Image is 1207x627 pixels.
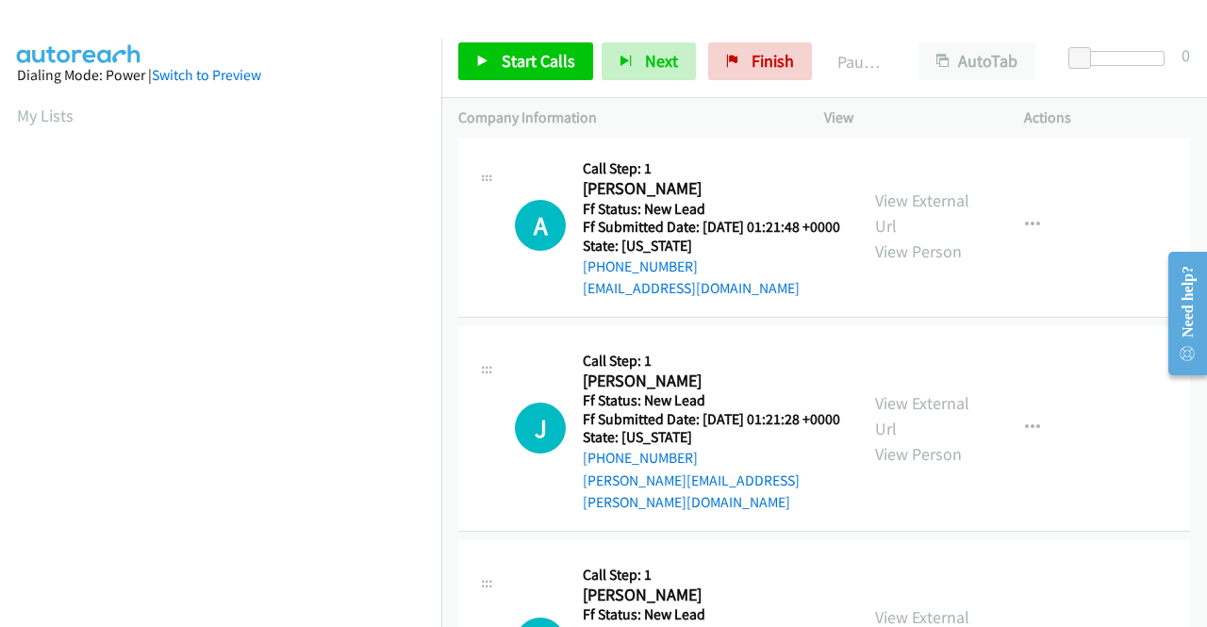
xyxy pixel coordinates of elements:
h5: Ff Status: New Lead [583,200,840,219]
h5: Call Step: 1 [583,159,840,178]
a: View External Url [875,190,969,237]
span: Start Calls [502,50,575,72]
h5: Ff Status: New Lead [583,391,841,410]
a: View External Url [875,392,969,439]
a: Start Calls [458,42,593,80]
h5: State: [US_STATE] [583,237,840,256]
h2: [PERSON_NAME] [583,178,835,200]
a: [PHONE_NUMBER] [583,257,698,275]
a: My Lists [17,105,74,126]
iframe: Resource Center [1153,239,1207,388]
button: Next [602,42,696,80]
h5: Call Step: 1 [583,352,841,371]
a: View Person [875,443,962,465]
div: Delay between calls (in seconds) [1078,51,1165,66]
button: AutoTab [918,42,1035,80]
a: Switch to Preview [152,66,261,84]
a: Finish [708,42,812,80]
h5: Ff Status: New Lead [583,605,841,624]
a: [EMAIL_ADDRESS][DOMAIN_NAME] [583,279,800,297]
h5: Ff Submitted Date: [DATE] 01:21:48 +0000 [583,218,840,237]
h1: J [515,403,566,454]
h5: Call Step: 1 [583,566,841,585]
div: Dialing Mode: Power | [17,64,424,87]
span: Finish [752,50,794,72]
h5: State: [US_STATE] [583,428,841,447]
h2: [PERSON_NAME] [583,585,835,606]
h1: A [515,200,566,251]
p: Paused [837,49,885,74]
p: View [824,107,990,129]
a: [PERSON_NAME][EMAIL_ADDRESS][PERSON_NAME][DOMAIN_NAME] [583,471,800,512]
div: 0 [1182,42,1190,68]
p: Company Information [458,107,790,129]
div: The call is yet to be attempted [515,403,566,454]
a: View Person [875,240,962,262]
a: [PHONE_NUMBER] [583,449,698,467]
h5: Ff Submitted Date: [DATE] 01:21:28 +0000 [583,410,841,429]
p: Actions [1024,107,1190,129]
span: Next [645,50,678,72]
h2: [PERSON_NAME] [583,371,835,392]
div: The call is yet to be attempted [515,200,566,251]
